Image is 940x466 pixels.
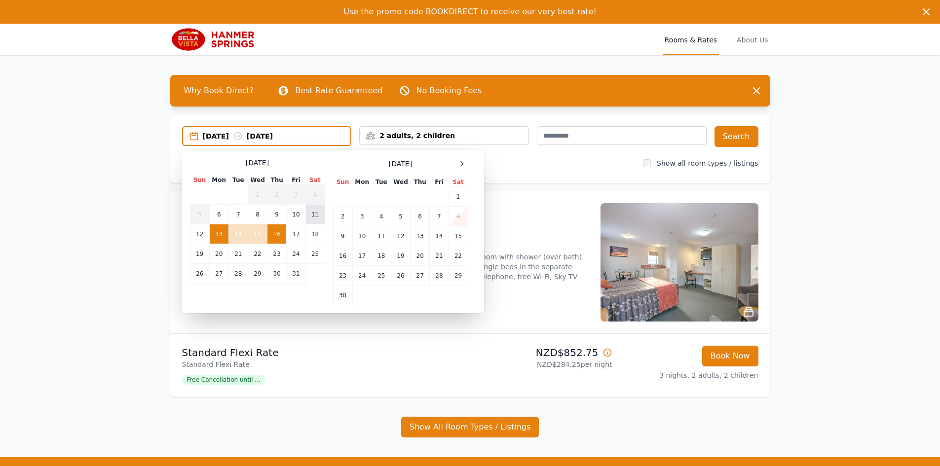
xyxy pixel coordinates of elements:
td: 3 [352,207,372,226]
label: Show all room types / listings [657,159,758,167]
td: 18 [305,224,325,244]
td: 4 [372,207,391,226]
button: Book Now [702,346,758,366]
td: 6 [209,205,228,224]
td: 25 [305,244,325,264]
th: Thu [267,176,287,185]
td: 1 [248,185,267,205]
td: 23 [267,244,287,264]
td: 13 [209,224,228,244]
div: 2 adults, 2 children [360,131,528,141]
td: 9 [267,205,287,224]
td: 16 [267,224,287,244]
div: [DATE] [DATE] [203,131,351,141]
span: [DATE] [389,159,412,169]
th: Tue [372,178,391,187]
td: 29 [449,266,468,286]
td: 21 [228,244,248,264]
p: Best Rate Guaranteed [295,85,382,97]
td: 8 [248,205,267,224]
th: Fri [287,176,305,185]
td: 11 [305,205,325,224]
span: Free Cancellation until ... [182,375,265,385]
td: 26 [391,266,410,286]
th: Sat [305,176,325,185]
td: 5 [391,207,410,226]
th: Wed [248,176,267,185]
td: 24 [352,266,372,286]
p: NZD$284.25 per night [474,359,612,369]
td: 18 [372,246,391,266]
td: 2 [267,185,287,205]
th: Sun [333,178,352,187]
td: 28 [228,264,248,284]
td: 3 [287,185,305,205]
th: Thu [411,178,430,187]
td: 23 [333,266,352,286]
button: Show All Room Types / Listings [401,417,539,437]
td: 10 [287,205,305,224]
td: 25 [372,266,391,286]
td: 26 [190,264,209,284]
span: [DATE] [246,158,269,168]
th: Mon [352,178,372,187]
td: 7 [228,205,248,224]
td: 17 [287,224,305,244]
td: 16 [333,246,352,266]
td: 13 [411,226,430,246]
td: 14 [430,226,449,246]
td: 30 [333,286,352,305]
th: Fri [430,178,449,187]
td: 12 [391,226,410,246]
td: 10 [352,226,372,246]
td: 22 [449,246,468,266]
td: 7 [430,207,449,226]
td: 11 [372,226,391,246]
td: 15 [248,224,267,244]
th: Wed [391,178,410,187]
td: 4 [305,185,325,205]
td: 2 [333,207,352,226]
p: NZD$852.75 [474,346,612,359]
td: 28 [430,266,449,286]
td: 30 [267,264,287,284]
td: 21 [430,246,449,266]
p: Standard Flexi Rate [182,346,466,359]
span: Why Book Direct? [176,81,262,101]
th: Tue [228,176,248,185]
td: 27 [411,266,430,286]
td: 8 [449,207,468,226]
p: No Booking Fees [416,85,482,97]
td: 9 [333,226,352,246]
td: 19 [190,244,209,264]
td: 19 [391,246,410,266]
a: About Us [735,24,770,55]
p: Standard Flexi Rate [182,359,466,369]
th: Mon [209,176,228,185]
td: 5 [190,205,209,224]
button: Search [714,126,758,147]
td: 29 [248,264,267,284]
a: Rooms & Rates [663,24,719,55]
td: 15 [449,226,468,246]
td: 31 [287,264,305,284]
th: Sat [449,178,468,187]
span: Use the promo code BOOKDIRECT to receive our very best rate! [343,7,597,16]
td: 22 [248,244,267,264]
img: Bella Vista Hanmer Springs [170,28,265,51]
td: 17 [352,246,372,266]
td: 1 [449,187,468,207]
p: 3 nights, 2 adults, 2 children [620,370,758,380]
td: 6 [411,207,430,226]
td: 24 [287,244,305,264]
td: 14 [228,224,248,244]
th: Sun [190,176,209,185]
td: 20 [209,244,228,264]
td: 27 [209,264,228,284]
td: 20 [411,246,430,266]
td: 12 [190,224,209,244]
